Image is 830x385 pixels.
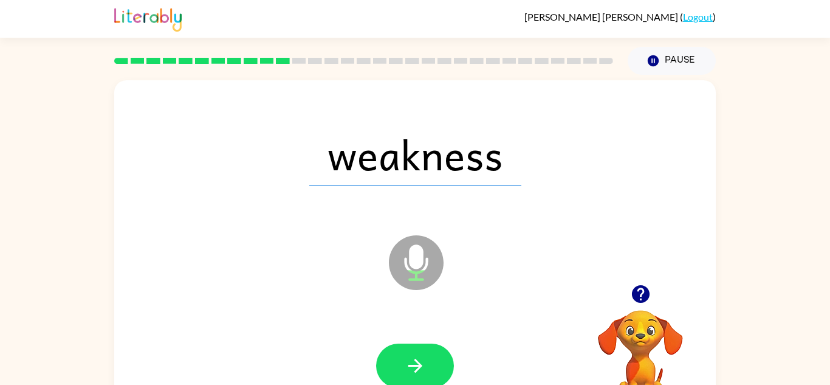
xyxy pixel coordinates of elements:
[628,47,716,75] button: Pause
[683,11,713,23] a: Logout
[114,5,182,32] img: Literably
[309,123,521,186] span: weakness
[524,11,680,23] span: [PERSON_NAME] [PERSON_NAME]
[524,11,716,23] div: ( )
